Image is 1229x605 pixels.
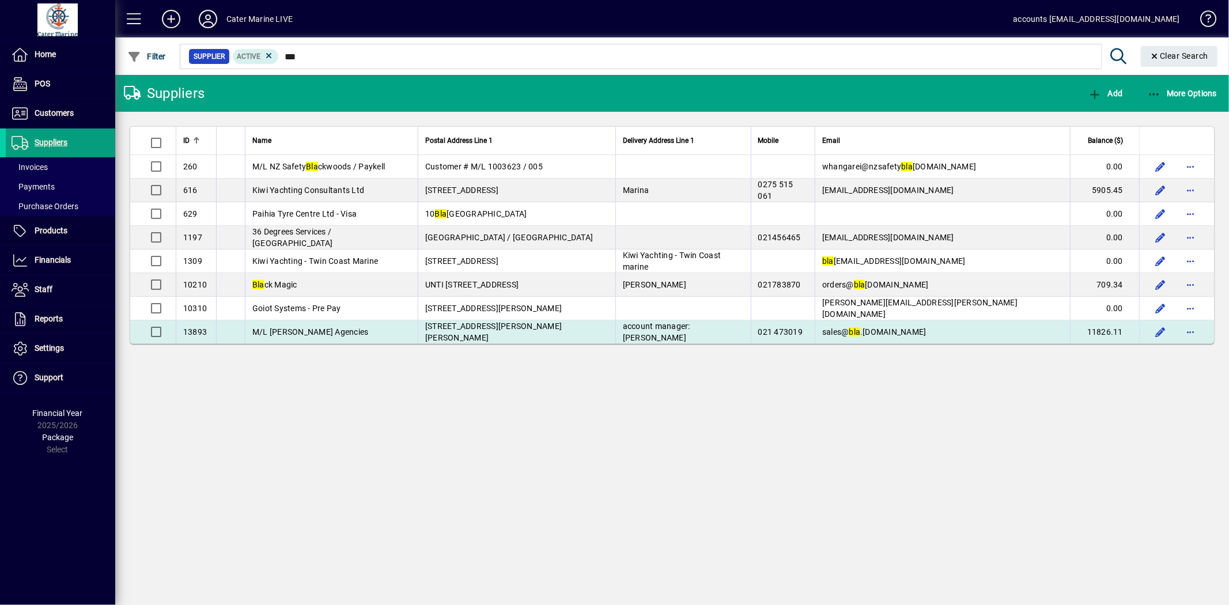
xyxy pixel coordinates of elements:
a: Reports [6,305,115,334]
div: Balance ($) [1077,134,1133,147]
td: 0.00 [1070,226,1139,249]
button: Add [1085,83,1125,104]
span: Package [42,433,73,442]
button: Edit [1151,205,1170,223]
span: Reports [35,314,63,323]
button: Edit [1151,275,1170,294]
span: 13893 [183,327,207,336]
div: Email [822,134,1063,147]
div: ID [183,134,209,147]
span: Delivery Address Line 1 [623,134,694,147]
a: Invoices [6,157,115,177]
a: Knowledge Base [1192,2,1215,40]
span: Home [35,50,56,59]
span: 021783870 [758,280,801,289]
span: [PERSON_NAME][EMAIL_ADDRESS][PERSON_NAME][DOMAIN_NAME] [822,298,1018,319]
span: Supplier [194,51,225,62]
span: Kiwi Yachting - Twin Coast marine [623,251,721,271]
span: [PERSON_NAME] [623,280,686,289]
button: More options [1181,323,1200,341]
span: ID [183,134,190,147]
span: 10210 [183,280,207,289]
button: Edit [1151,181,1170,199]
span: Payments [12,182,55,191]
span: Customer # M/L 1003623 / 005 [425,162,543,171]
span: orders@ [DOMAIN_NAME] [822,280,929,289]
td: 11826.11 [1070,320,1139,343]
button: Edit [1151,323,1170,341]
span: UNTI [STREET_ADDRESS] [425,280,519,289]
td: 0.00 [1070,297,1139,320]
a: Settings [6,334,115,363]
button: Edit [1151,299,1170,317]
span: sales@ .[DOMAIN_NAME] [822,327,927,336]
span: Goiot Systems - Pre Pay [252,304,341,313]
span: [EMAIL_ADDRESS][DOMAIN_NAME] [822,186,954,195]
span: Suppliers [35,138,67,147]
button: More options [1181,275,1200,294]
span: 021 473019 [758,327,803,336]
button: More options [1181,181,1200,199]
span: 0275 515 061 [758,180,793,201]
a: Purchase Orders [6,196,115,216]
span: whangarei@nzsafety [DOMAIN_NAME] [822,162,977,171]
span: Products [35,226,67,235]
span: Customers [35,108,74,118]
div: Mobile [758,134,808,147]
span: 1197 [183,233,202,242]
a: Staff [6,275,115,304]
td: 0.00 [1070,155,1139,179]
span: [STREET_ADDRESS] [425,186,498,195]
button: Filter [124,46,169,67]
span: Filter [127,52,166,61]
a: Support [6,364,115,392]
em: bla [901,162,913,171]
span: More Options [1147,89,1217,98]
button: More options [1181,252,1200,270]
span: M/L NZ Safety ckwoods / Paykell [252,162,385,171]
div: Cater Marine LIVE [226,10,293,28]
span: [GEOGRAPHIC_DATA] / [GEOGRAPHIC_DATA] [425,233,593,242]
button: Profile [190,9,226,29]
span: [STREET_ADDRESS][PERSON_NAME] [425,304,562,313]
button: Edit [1151,157,1170,176]
span: Kiwi Yachting - Twin Coast Marine [252,256,378,266]
span: Marina [623,186,649,195]
a: POS [6,70,115,99]
span: 10310 [183,304,207,313]
td: 709.34 [1070,273,1139,297]
span: Financial Year [33,409,83,418]
span: Mobile [758,134,779,147]
td: 0.00 [1070,249,1139,273]
button: More options [1181,228,1200,247]
span: Active [237,52,261,60]
span: 1309 [183,256,202,266]
a: Home [6,40,115,69]
span: ck Magic [252,280,297,289]
button: Clear [1141,46,1218,67]
button: Edit [1151,252,1170,270]
button: Add [153,9,190,29]
span: 021456465 [758,233,801,242]
span: Email [822,134,840,147]
td: 0.00 [1070,202,1139,226]
span: [STREET_ADDRESS] [425,256,498,266]
span: account manager: [PERSON_NAME] [623,322,690,342]
button: Edit [1151,228,1170,247]
a: Products [6,217,115,245]
div: accounts [EMAIL_ADDRESS][DOMAIN_NAME] [1014,10,1180,28]
span: [EMAIL_ADDRESS][DOMAIN_NAME] [822,256,966,266]
span: Kiwi Yachting Consultants Ltd [252,186,364,195]
button: More Options [1144,83,1220,104]
span: Clear Search [1150,51,1209,60]
em: Bla [252,280,264,289]
mat-chip: Activation Status: Active [233,49,279,64]
span: Purchase Orders [12,202,78,211]
span: Name [252,134,271,147]
span: Staff [35,285,52,294]
td: 5905.45 [1070,179,1139,202]
em: bla [822,256,834,266]
em: Bla [306,162,318,171]
span: Balance ($) [1088,134,1123,147]
span: Financials [35,255,71,264]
